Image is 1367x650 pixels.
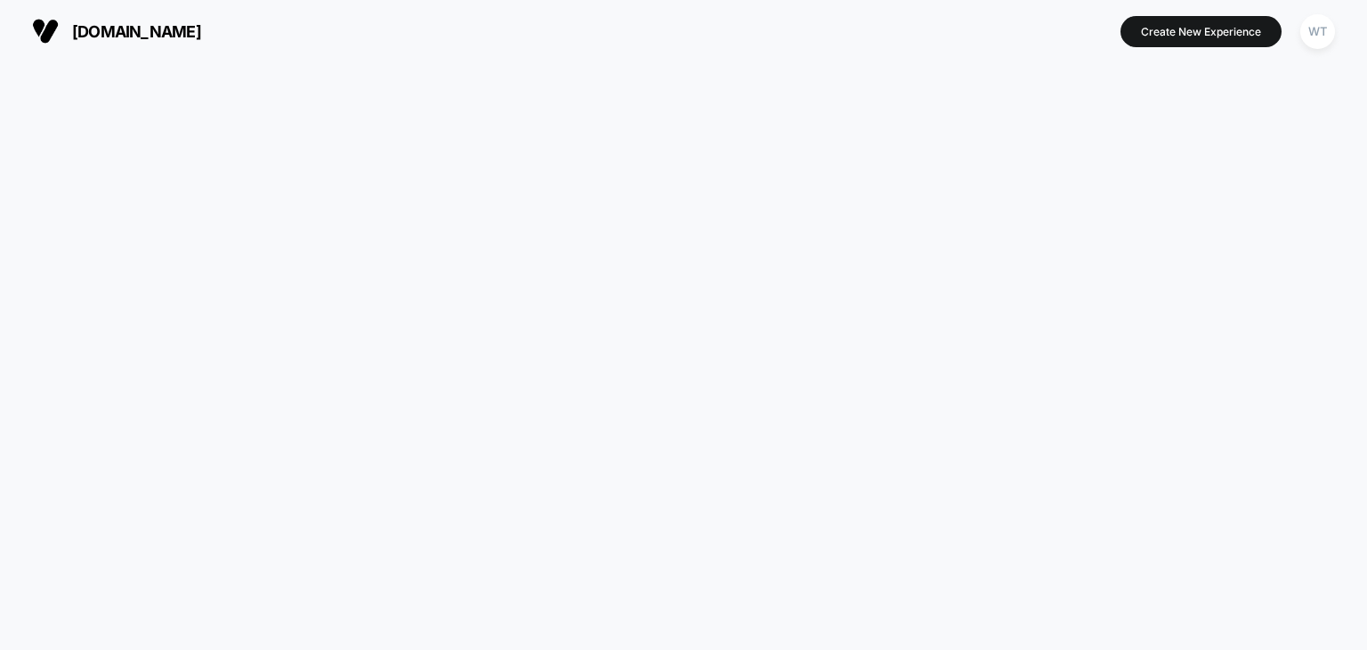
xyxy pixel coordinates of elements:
[27,17,206,45] button: [DOMAIN_NAME]
[1300,14,1335,49] div: WT
[1295,13,1340,50] button: WT
[72,22,201,41] span: [DOMAIN_NAME]
[32,18,59,45] img: Visually logo
[1120,16,1282,47] button: Create New Experience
